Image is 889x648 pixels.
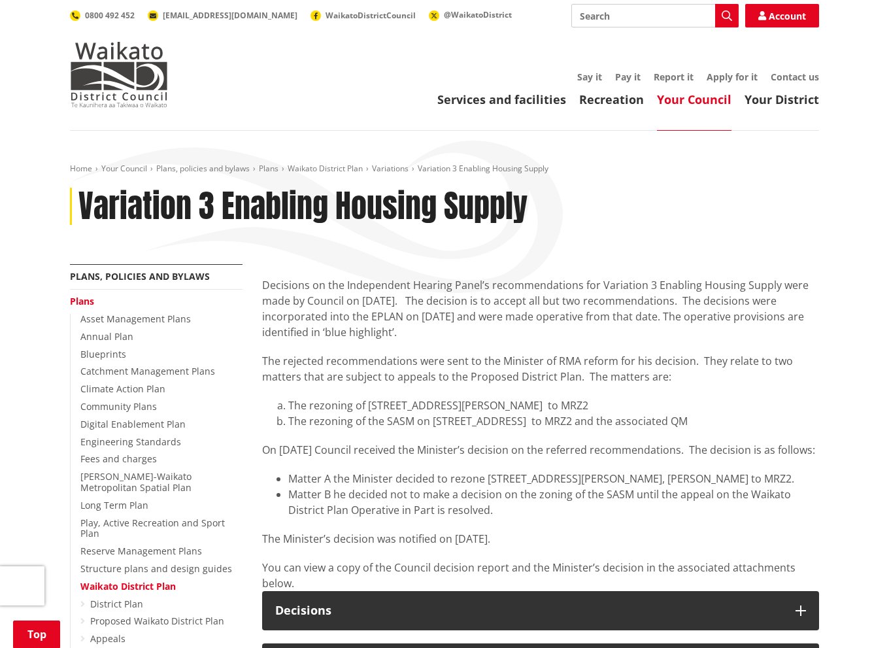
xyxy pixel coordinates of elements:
a: Report it [654,71,694,83]
a: District Plan [90,598,143,610]
span: [EMAIL_ADDRESS][DOMAIN_NAME] [163,10,297,21]
li: Matter B he decided not to make a decision on the zoning of the SASM until the appeal on the Waik... [288,486,819,518]
a: 0800 492 452 [70,10,135,21]
a: Proposed Waikato District Plan [90,615,224,627]
li: Matter A the Minister decided to rezone [STREET_ADDRESS][PERSON_NAME], [PERSON_NAME] to MRZ2. [288,471,819,486]
a: Account [745,4,819,27]
div: You can view a copy of the Council decision report and the Minister’s decision in the associated ... [262,277,819,591]
a: Community Plans [80,400,157,413]
a: Variations [372,163,409,174]
p: On [DATE] Council received the Minister’s decision on the referred recommendations. The decision ... [262,442,819,458]
a: Services and facilities [437,92,566,107]
a: Reserve Management Plans [80,545,202,557]
a: Say it [577,71,602,83]
a: Digital Enablement Plan [80,418,186,430]
a: Contact us [771,71,819,83]
p: Decisions on the Independent Hearing Panel’s recommendations for Variation 3 Enabling Housing Sup... [262,277,819,340]
li: The rezoning of [STREET_ADDRESS][PERSON_NAME] to MRZ2 [288,398,819,413]
a: Plans [259,163,278,174]
a: Your Council [657,92,731,107]
a: Long Term Plan [80,499,148,511]
a: Recreation [579,92,644,107]
span: Variation 3 Enabling Housing Supply [418,163,548,174]
button: Decisions [262,591,819,630]
a: Plans, policies and bylaws [70,270,210,282]
a: Pay it [615,71,641,83]
a: Structure plans and design guides [80,562,232,575]
span: @WaikatoDistrict [444,9,512,20]
img: Waikato District Council - Te Kaunihera aa Takiwaa o Waikato [70,42,168,107]
a: Appeals [90,632,126,645]
a: Your Council [101,163,147,174]
a: Top [13,621,60,648]
a: Blueprints [80,348,126,360]
a: Waikato District Plan [288,163,363,174]
a: @WaikatoDistrict [429,9,512,20]
a: Plans [70,295,94,307]
a: Waikato District Plan [80,580,176,592]
span: 0800 492 452 [85,10,135,21]
li: The rezoning of the SASM on [STREET_ADDRESS] to MRZ2 and the associated QM [288,413,819,429]
p: The rejected recommendations were sent to the Minister of RMA reform for his decision. They relat... [262,353,819,384]
a: Annual Plan [80,330,133,343]
a: [PERSON_NAME]-Waikato Metropolitan Spatial Plan [80,470,192,494]
nav: breadcrumb [70,163,819,175]
a: [EMAIL_ADDRESS][DOMAIN_NAME] [148,10,297,21]
a: Asset Management Plans [80,313,191,325]
a: Climate Action Plan [80,383,165,395]
h1: Variation 3 Enabling Housing Supply [78,188,528,226]
p: The Minister’s decision was notified on [DATE]. [262,531,819,547]
a: Fees and charges [80,452,157,465]
div: Decisions [275,604,782,617]
a: WaikatoDistrictCouncil [310,10,416,21]
a: Home [70,163,92,174]
a: Apply for it [707,71,758,83]
a: Catchment Management Plans [80,365,215,377]
input: Search input [571,4,739,27]
span: WaikatoDistrictCouncil [326,10,416,21]
a: Play, Active Recreation and Sport Plan [80,517,225,540]
a: Your District [745,92,819,107]
a: Plans, policies and bylaws [156,163,250,174]
a: Engineering Standards [80,435,181,448]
